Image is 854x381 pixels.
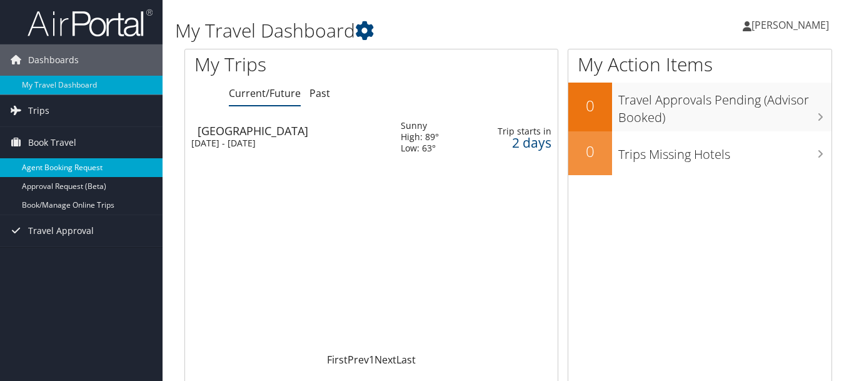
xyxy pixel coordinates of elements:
[369,353,374,367] a: 1
[396,353,416,367] a: Last
[568,83,831,131] a: 0Travel Approvals Pending (Advisor Booked)
[568,95,612,116] h2: 0
[401,143,439,154] div: Low: 63°
[401,131,439,143] div: High: 89°
[28,8,153,38] img: airportal-logo.png
[309,86,330,100] a: Past
[175,18,620,44] h1: My Travel Dashboard
[481,126,551,137] div: Trip starts in
[618,85,831,126] h3: Travel Approvals Pending (Advisor Booked)
[568,131,831,175] a: 0Trips Missing Hotels
[568,51,831,78] h1: My Action Items
[568,141,612,162] h2: 0
[327,353,348,367] a: First
[751,18,829,32] span: [PERSON_NAME]
[229,86,301,100] a: Current/Future
[374,353,396,367] a: Next
[191,138,382,149] div: [DATE] - [DATE]
[401,120,439,131] div: Sunny
[618,140,831,163] h3: Trips Missing Hotels
[198,125,388,136] div: [GEOGRAPHIC_DATA]
[28,95,49,126] span: Trips
[743,6,841,44] a: [PERSON_NAME]
[28,215,94,246] span: Travel Approval
[194,51,393,78] h1: My Trips
[28,44,79,76] span: Dashboards
[481,137,551,148] div: 2 days
[348,353,369,367] a: Prev
[28,127,76,158] span: Book Travel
